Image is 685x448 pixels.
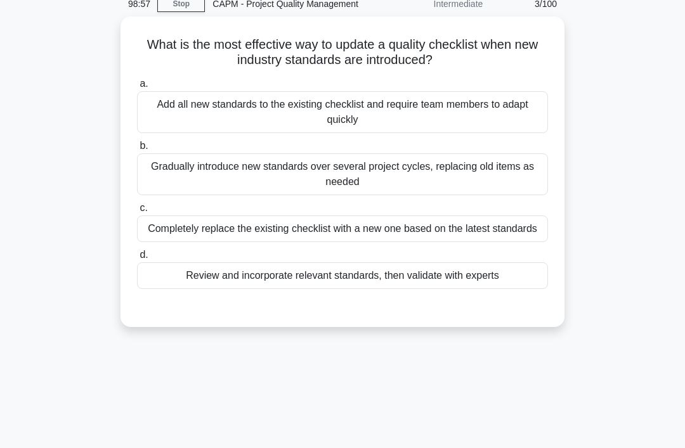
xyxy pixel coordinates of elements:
[137,215,548,242] div: Completely replace the existing checklist with a new one based on the latest standards
[137,153,548,195] div: Gradually introduce new standards over several project cycles, replacing old items as needed
[140,78,148,89] span: a.
[140,249,148,260] span: d.
[136,37,549,68] h5: What is the most effective way to update a quality checklist when new industry standards are intr...
[140,140,148,151] span: b.
[140,202,147,213] span: c.
[137,91,548,133] div: Add all new standards to the existing checklist and require team members to adapt quickly
[137,262,548,289] div: Review and incorporate relevant standards, then validate with experts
